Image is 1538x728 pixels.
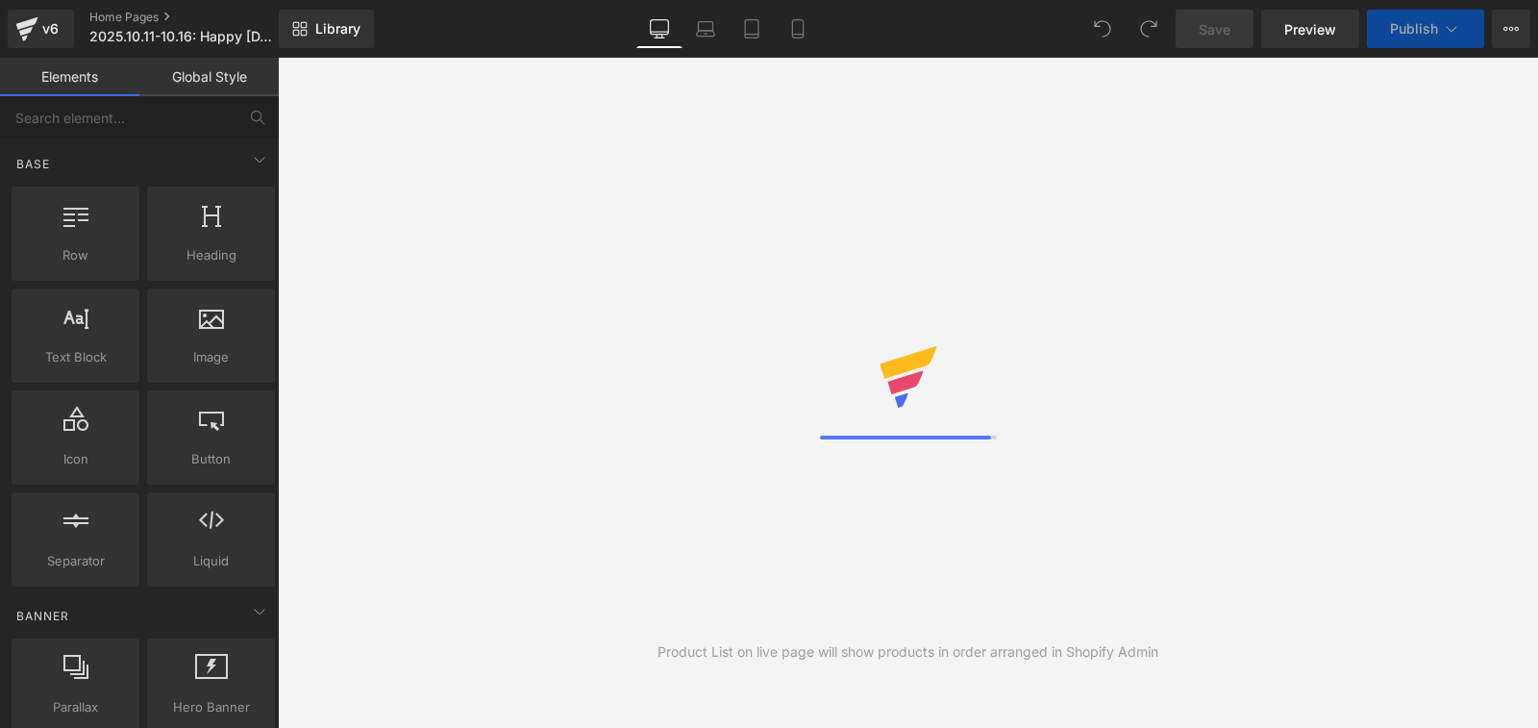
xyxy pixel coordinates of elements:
span: Save [1199,19,1230,39]
span: Library [315,20,360,38]
span: Row [17,245,134,265]
span: Liquid [153,551,269,571]
span: Button [153,449,269,469]
button: Publish [1367,10,1484,48]
a: Global Style [139,58,279,96]
a: v6 [8,10,74,48]
span: Heading [153,245,269,265]
button: More [1492,10,1530,48]
span: Banner [14,607,71,625]
span: Parallax [17,697,134,717]
a: Preview [1261,10,1359,48]
a: Tablet [729,10,775,48]
button: Undo [1083,10,1122,48]
span: Publish [1390,21,1438,37]
div: Product List on live page will show products in order arranged in Shopify Admin [657,641,1158,663]
a: Home Pages [89,10,310,25]
span: Text Block [17,347,134,367]
a: Mobile [775,10,821,48]
span: Separator [17,551,134,571]
span: 2025.10.11-10.16: Happy [DATE] Feast [89,29,274,44]
a: New Library [279,10,374,48]
span: Icon [17,449,134,469]
a: Desktop [636,10,682,48]
button: Redo [1129,10,1168,48]
span: Preview [1284,19,1336,39]
span: Hero Banner [153,697,269,717]
div: v6 [38,16,62,41]
span: Base [14,155,52,173]
span: Image [153,347,269,367]
a: Laptop [682,10,729,48]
